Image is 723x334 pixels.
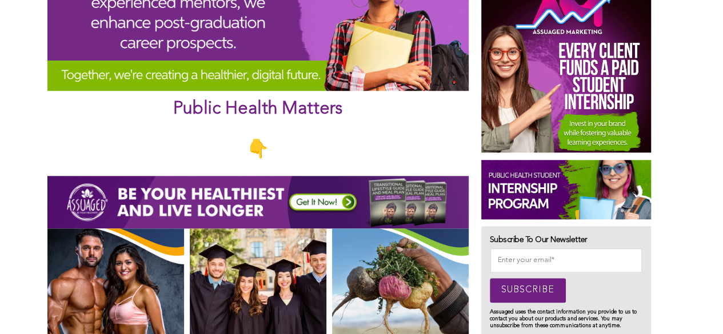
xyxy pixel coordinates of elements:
[490,248,642,273] input: Enter your email*
[47,176,469,228] img: 11-banner-ads-assuaged-twitter-800x100
[47,99,469,161] center: Public Health Matters 👇
[490,278,566,303] input: SUBSCRIBE
[666,279,723,334] iframe: Chat Widget
[481,160,651,219] img: Assuaged-Foundation-Student-Internship-Opportunity-PH-GIPHY
[490,308,642,329] p: Assuaged uses the contact information you provide to us to contact you about our products and ser...
[490,235,642,248] h3: Subscribe To Our Newsletter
